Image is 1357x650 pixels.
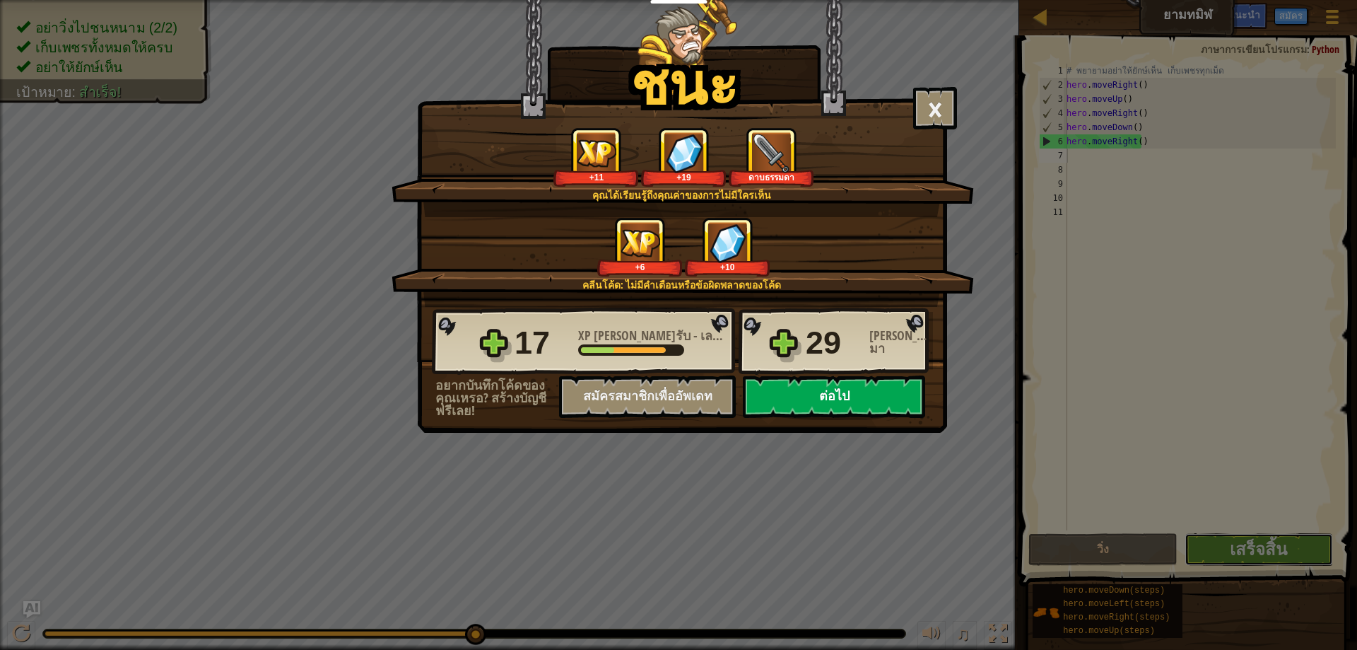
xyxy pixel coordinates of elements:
img: อัญมณีที่ได้มา [710,224,746,262]
img: XP ที่ได้รับ [577,139,616,167]
div: คลีนโค้ด: ไม่มีคำเตือนหรือข้อผิดพลาดของโค้ด [459,278,905,292]
span: XP [PERSON_NAME]รับ [578,327,693,344]
div: ดาบธรรมดา [732,172,811,182]
img: อัญมณีที่ได้มา [666,134,703,173]
div: +10 [688,262,768,272]
div: อยากบันทึกโค้ดของคุณเหรอ? สร้างบัญชีฟรีเลย! [435,379,559,417]
img: XP ที่ได้รับ [621,229,660,257]
button: สมัครสมาชิกเพื่ออัพเดท [559,376,736,418]
img: ไอเทมใหม่ [752,134,791,173]
h1: ชนะ [630,52,738,115]
div: คุณได้เรียนรู้ถึงคุณค่าของการไม่มีใครเห็น [459,188,905,202]
button: × [913,87,957,129]
div: 17 [515,320,570,366]
div: 29 [806,320,861,366]
div: +11 [556,172,636,182]
span: เลเวล [698,327,734,344]
div: +19 [644,172,724,182]
div: +6 [600,262,680,272]
div: [PERSON_NAME]ได้มา [869,330,933,355]
button: ต่อไป [743,376,925,418]
div: - [578,330,727,342]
